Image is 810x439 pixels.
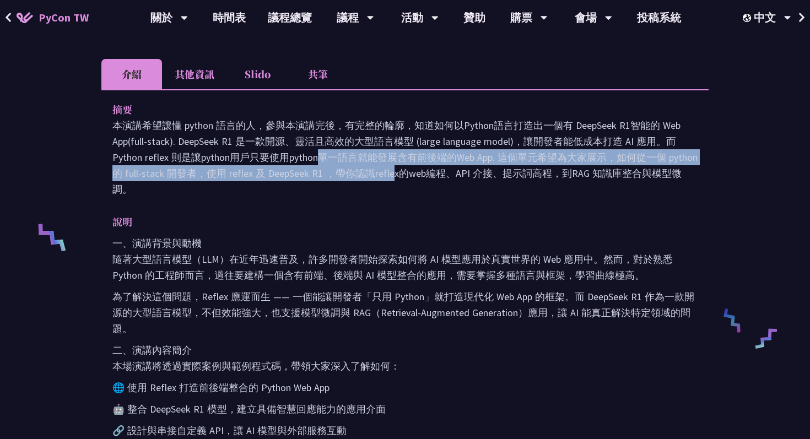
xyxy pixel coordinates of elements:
[743,14,754,22] img: Locale Icon
[112,235,698,283] p: 一、演講背景與動機 隨著大型語言模型（LLM）在近年迅速普及，許多開發者開始探索如何將 AI 模型應用於真實世界的 Web 應用中。然而，對於熟悉 Python 的工程師而言，過往要建構一個含有...
[112,422,698,438] p: 🔗 設計與串接自定義 API，讓 AI 模型與外部服務互動
[227,59,288,89] li: Slido
[288,59,348,89] li: 共筆
[112,101,676,117] p: 摘要
[112,342,698,374] p: 二、演講內容簡介 本場演講將透過實際案例與範例程式碼，帶領大家深入了解如何：
[112,401,698,417] p: 🤖 整合 DeepSeek R1 模型，建立具備智慧回應能力的應用介面
[112,214,676,230] p: 說明
[17,12,33,23] img: Home icon of PyCon TW 2025
[162,59,227,89] li: 其他資訊
[112,117,698,197] p: 本演講希望讓懂 python 語言的人，參與本演講完後，有完整的輪廓，知道如何以Python語言打造出一個有 DeepSeek R1智能的 Web App(full-stack). DeepSe...
[112,289,698,337] p: 為了解決這個問題，Reflex 應運而生 —— 一個能讓開發者「只用 Python」就打造現代化 Web App 的框架。而 DeepSeek R1 作為一款開源的大型語言模型，不但效能強大，也...
[6,4,100,31] a: PyCon TW
[101,59,162,89] li: 介紹
[39,9,89,26] span: PyCon TW
[112,380,698,395] p: 🌐 使用 Reflex 打造前後端整合的 Python Web App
